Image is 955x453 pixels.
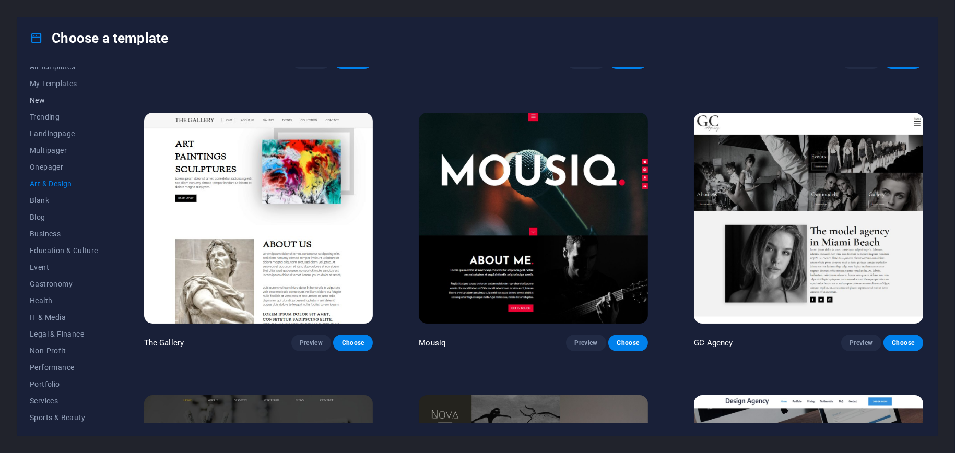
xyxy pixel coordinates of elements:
span: Trending [30,113,98,121]
img: GC Agency [694,113,923,324]
button: Event [30,259,98,276]
span: Health [30,296,98,305]
span: Non-Profit [30,347,98,355]
p: Mousiq [419,338,446,348]
span: Art & Design [30,180,98,188]
button: Preview [841,335,881,351]
span: Multipager [30,146,98,154]
span: Preview [574,339,597,347]
p: The Gallery [144,338,184,348]
span: Choose [341,339,364,347]
span: Education & Culture [30,246,98,255]
button: Onepager [30,159,98,175]
button: New [30,92,98,109]
span: Performance [30,363,98,372]
button: My Templates [30,75,98,92]
span: Preview [300,339,323,347]
button: Preview [566,335,606,351]
button: Legal & Finance [30,326,98,342]
span: Event [30,263,98,271]
span: Choose [892,339,915,347]
span: Landingpage [30,129,98,138]
button: Portfolio [30,376,98,392]
button: Sports & Beauty [30,409,98,426]
span: New [30,96,98,104]
button: Gastronomy [30,276,98,292]
span: Portfolio [30,380,98,388]
button: Performance [30,359,98,376]
span: Services [30,397,98,405]
img: The Gallery [144,113,373,324]
button: Blog [30,209,98,225]
h4: Choose a template [30,30,168,46]
span: Legal & Finance [30,330,98,338]
button: Blank [30,192,98,209]
button: Choose [883,335,923,351]
button: Services [30,392,98,409]
button: Art & Design [30,175,98,192]
span: IT & Media [30,313,98,321]
span: Blank [30,196,98,205]
img: Mousiq [419,113,648,324]
button: Health [30,292,98,309]
button: Multipager [30,142,98,159]
button: IT & Media [30,309,98,326]
span: Business [30,230,98,238]
button: Education & Culture [30,242,98,259]
span: Gastronomy [30,280,98,288]
button: Landingpage [30,125,98,142]
span: Sports & Beauty [30,413,98,422]
span: My Templates [30,79,98,88]
span: Onepager [30,163,98,171]
p: GC Agency [694,338,733,348]
button: Preview [291,335,331,351]
span: Blog [30,213,98,221]
span: Preview [850,339,873,347]
button: Non-Profit [30,342,98,359]
button: Choose [333,335,373,351]
button: Business [30,225,98,242]
button: Choose [608,335,648,351]
button: Trending [30,109,98,125]
span: Choose [617,339,640,347]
